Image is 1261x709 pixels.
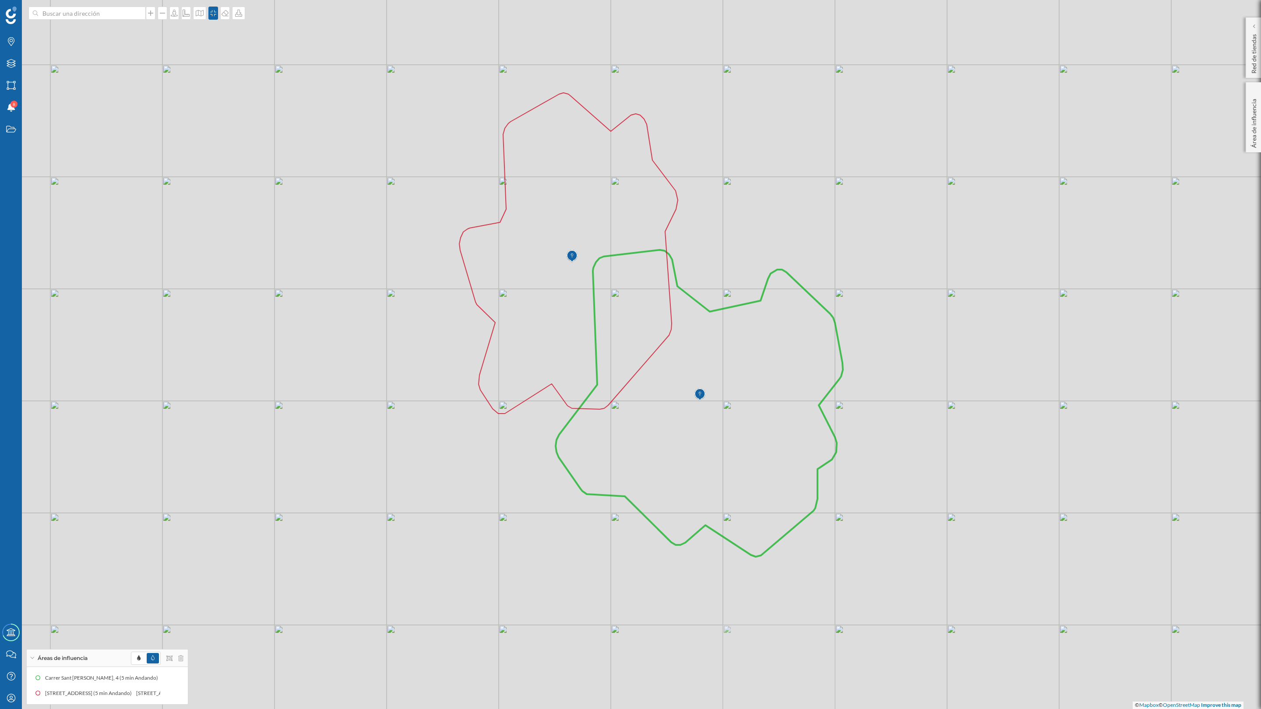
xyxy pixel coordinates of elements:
[1139,702,1159,708] a: Mapbox
[131,689,222,698] div: [STREET_ADDRESS] (5 min Andando)
[155,674,273,682] div: Carrer Sant [PERSON_NAME], 4 (5 min Andando)
[1250,95,1258,148] p: Área de influencia
[1250,31,1258,74] p: Red de tiendas
[567,248,578,265] img: Marker
[13,100,15,109] span: 8
[38,654,88,662] span: Áreas de influencia
[38,674,155,682] div: Carrer Sant [PERSON_NAME], 4 (5 min Andando)
[1201,702,1241,708] a: Improve this map
[18,6,49,14] span: Soporte
[1163,702,1200,708] a: OpenStreetMap
[6,7,17,24] img: Geoblink Logo
[40,689,131,698] div: [STREET_ADDRESS] (5 min Andando)
[1133,702,1243,709] div: © ©
[694,386,705,404] img: Marker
